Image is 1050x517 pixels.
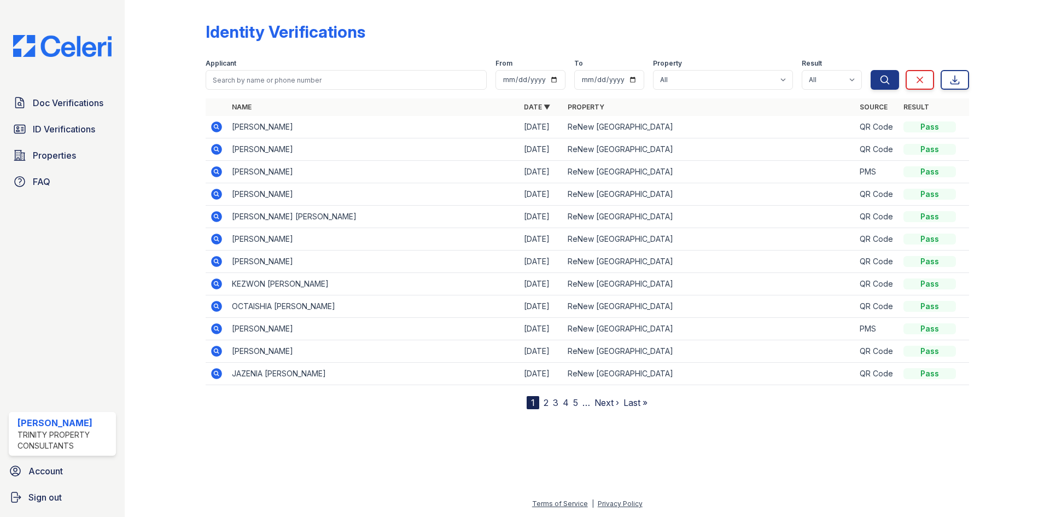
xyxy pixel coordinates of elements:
[227,161,520,183] td: [PERSON_NAME]
[495,59,512,68] label: From
[855,295,899,318] td: QR Code
[544,397,549,408] a: 2
[592,499,594,508] div: |
[9,144,116,166] a: Properties
[227,318,520,340] td: [PERSON_NAME]
[553,397,558,408] a: 3
[855,273,899,295] td: QR Code
[33,149,76,162] span: Properties
[520,273,563,295] td: [DATE]
[206,22,365,42] div: Identity Verifications
[903,166,956,177] div: Pass
[232,103,252,111] a: Name
[520,138,563,161] td: [DATE]
[4,460,120,482] a: Account
[227,273,520,295] td: KEZWON [PERSON_NAME]
[227,340,520,363] td: [PERSON_NAME]
[9,118,116,140] a: ID Verifications
[563,295,855,318] td: ReNew [GEOGRAPHIC_DATA]
[903,103,929,111] a: Result
[527,396,539,409] div: 1
[520,161,563,183] td: [DATE]
[855,183,899,206] td: QR Code
[227,228,520,251] td: [PERSON_NAME]
[903,368,956,379] div: Pass
[9,92,116,114] a: Doc Verifications
[563,206,855,228] td: ReNew [GEOGRAPHIC_DATA]
[532,499,588,508] a: Terms of Service
[855,251,899,273] td: QR Code
[227,295,520,318] td: OCTAISHIA [PERSON_NAME]
[227,138,520,161] td: [PERSON_NAME]
[520,251,563,273] td: [DATE]
[855,228,899,251] td: QR Code
[860,103,888,111] a: Source
[855,138,899,161] td: QR Code
[563,273,855,295] td: ReNew [GEOGRAPHIC_DATA]
[520,183,563,206] td: [DATE]
[520,340,563,363] td: [DATE]
[33,123,95,136] span: ID Verifications
[520,206,563,228] td: [DATE]
[563,138,855,161] td: ReNew [GEOGRAPHIC_DATA]
[582,396,590,409] span: …
[524,103,550,111] a: Date ▼
[563,318,855,340] td: ReNew [GEOGRAPHIC_DATA]
[9,171,116,193] a: FAQ
[623,397,647,408] a: Last »
[594,397,619,408] a: Next ›
[563,251,855,273] td: ReNew [GEOGRAPHIC_DATA]
[563,183,855,206] td: ReNew [GEOGRAPHIC_DATA]
[563,116,855,138] td: ReNew [GEOGRAPHIC_DATA]
[206,59,236,68] label: Applicant
[4,486,120,508] a: Sign out
[903,211,956,222] div: Pass
[520,116,563,138] td: [DATE]
[28,464,63,478] span: Account
[227,206,520,228] td: [PERSON_NAME] [PERSON_NAME]
[17,429,112,451] div: Trinity Property Consultants
[598,499,643,508] a: Privacy Policy
[903,346,956,357] div: Pass
[563,161,855,183] td: ReNew [GEOGRAPHIC_DATA]
[227,116,520,138] td: [PERSON_NAME]
[855,116,899,138] td: QR Code
[520,363,563,385] td: [DATE]
[520,295,563,318] td: [DATE]
[903,323,956,334] div: Pass
[563,363,855,385] td: ReNew [GEOGRAPHIC_DATA]
[855,340,899,363] td: QR Code
[227,251,520,273] td: [PERSON_NAME]
[563,397,569,408] a: 4
[568,103,604,111] a: Property
[17,416,112,429] div: [PERSON_NAME]
[855,161,899,183] td: PMS
[4,35,120,57] img: CE_Logo_Blue-a8612792a0a2168367f1c8372b55b34899dd931a85d93a1a3d3e32e68fde9ad4.png
[520,318,563,340] td: [DATE]
[903,256,956,267] div: Pass
[903,278,956,289] div: Pass
[520,228,563,251] td: [DATE]
[903,121,956,132] div: Pass
[855,363,899,385] td: QR Code
[855,318,899,340] td: PMS
[227,363,520,385] td: JAZENIA [PERSON_NAME]
[563,340,855,363] td: ReNew [GEOGRAPHIC_DATA]
[802,59,822,68] label: Result
[855,206,899,228] td: QR Code
[227,183,520,206] td: [PERSON_NAME]
[206,70,487,90] input: Search by name or phone number
[903,144,956,155] div: Pass
[903,234,956,245] div: Pass
[903,189,956,200] div: Pass
[903,301,956,312] div: Pass
[563,228,855,251] td: ReNew [GEOGRAPHIC_DATA]
[33,175,50,188] span: FAQ
[573,397,578,408] a: 5
[33,96,103,109] span: Doc Verifications
[653,59,682,68] label: Property
[28,491,62,504] span: Sign out
[574,59,583,68] label: To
